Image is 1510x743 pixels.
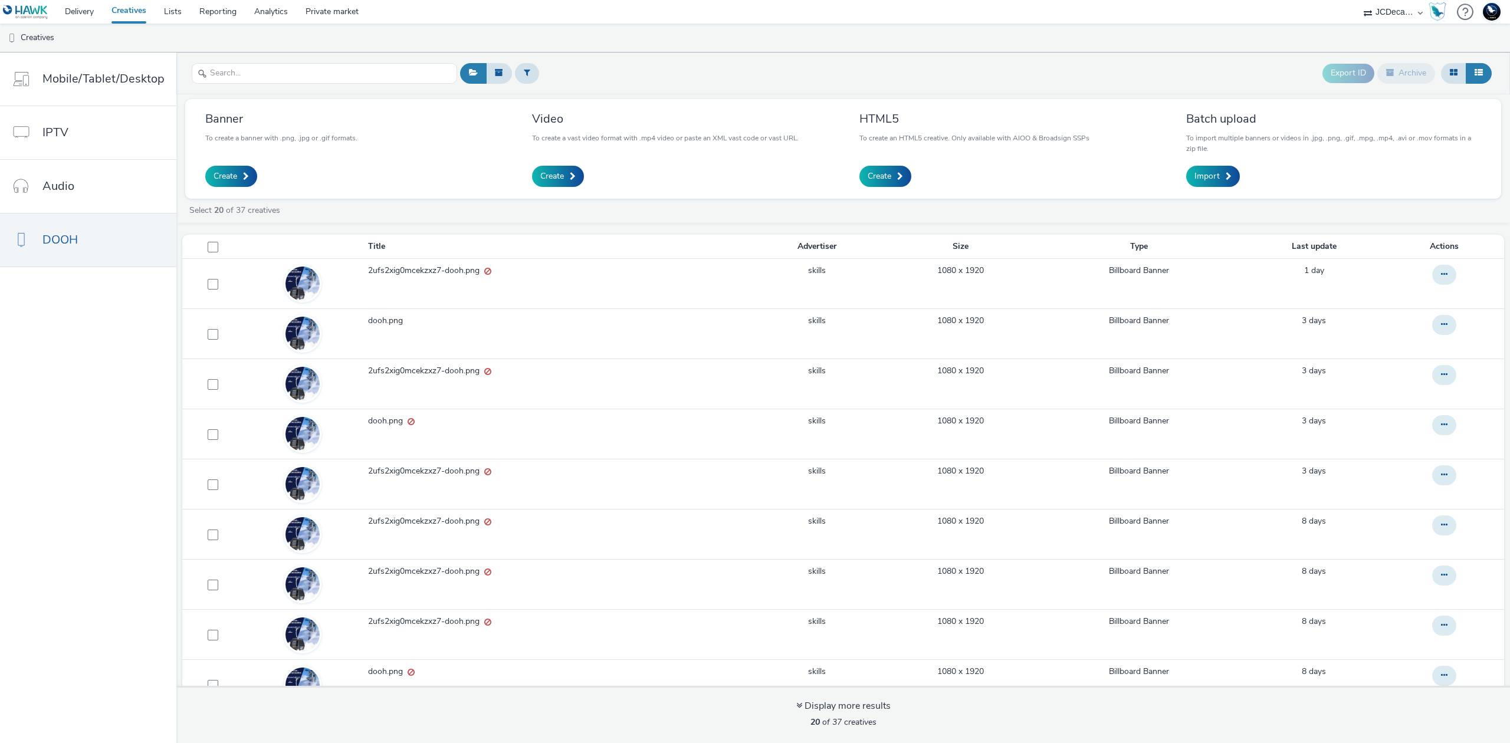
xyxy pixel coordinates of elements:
[808,415,826,427] a: skills
[808,315,826,327] a: skills
[285,404,320,465] img: 5d3f96b4-cca0-4f38-a08f-5869cb7741b4.png
[285,304,320,364] img: 2516bf0d-2c57-4ca8-9a51-9cf406245820.png
[1302,465,1326,477] a: 8 September 2025, 11:29
[1302,315,1326,327] a: 8 September 2025, 13:27
[859,111,1089,127] h3: HTML5
[1109,465,1169,477] a: Billboard Banner
[368,265,750,282] a: 2ufs2xig0mcekzxz7-dooh.pngInvalid
[1429,2,1446,21] img: Hawk Academy
[810,716,820,728] strong: 20
[368,415,750,433] a: dooh.pngInvalid
[1302,666,1326,677] span: 8 days
[1186,111,1481,127] h3: Batch upload
[484,566,491,578] div: Invalid
[368,465,750,483] a: 2ufs2xig0mcekzxz7-dooh.pngInvalid
[368,465,484,477] span: 2ufs2xig0mcekzxz7-dooh.png
[532,111,799,127] h3: Video
[1304,265,1324,277] div: 10 September 2025, 8:59
[214,170,237,182] span: Create
[1302,666,1326,678] a: 3 September 2025, 6:20
[42,177,74,195] span: Audio
[205,166,257,187] a: Create
[937,566,984,577] a: 1080 x 1920
[859,166,911,187] a: Create
[368,616,484,627] span: 2ufs2xig0mcekzxz7-dooh.png
[1302,616,1326,627] span: 8 days
[368,265,484,277] span: 2ufs2xig0mcekzxz7-dooh.png
[937,666,984,678] a: 1080 x 1920
[808,465,826,477] a: skills
[188,205,285,216] a: Select of 37 creatives
[540,170,564,182] span: Create
[1302,465,1326,476] span: 3 days
[484,465,491,478] div: Invalid
[1304,265,1324,276] span: 1 day
[368,616,750,633] a: 2ufs2xig0mcekzxz7-dooh.pngInvalid
[1302,365,1326,376] span: 3 days
[1194,170,1220,182] span: Import
[484,365,491,377] div: Invalid
[368,315,408,327] span: dooh.png
[532,166,584,187] a: Create
[42,124,68,141] span: IPTV
[1186,166,1240,187] a: Import
[1109,566,1169,577] a: Billboard Banner
[285,504,320,565] img: 5af04810-dbd3-4eb9-8de2-ce5c3b12e1c3.png
[1377,63,1435,83] button: Archive
[368,515,484,527] span: 2ufs2xig0mcekzxz7-dooh.png
[937,415,984,427] a: 1080 x 1920
[808,666,826,678] a: skills
[3,5,48,19] img: undefined Logo
[1186,133,1481,154] p: To import multiple banners or videos in .jpg, .png, .gif, .mpg, .mp4, .avi or .mov formats in a z...
[368,515,750,533] a: 2ufs2xig0mcekzxz7-dooh.pngInvalid
[937,515,984,527] a: 1080 x 1920
[1109,315,1169,327] a: Billboard Banner
[285,604,320,665] img: da5d9114-53de-4d56-ad85-9e770b88c195.png
[1322,64,1374,83] button: Export ID
[368,566,484,577] span: 2ufs2xig0mcekzxz7-dooh.png
[192,63,457,84] input: Search...
[937,315,984,327] a: 1080 x 1920
[1302,515,1326,527] span: 8 days
[937,465,984,477] a: 1080 x 1920
[1302,415,1326,427] a: 8 September 2025, 12:36
[205,111,357,127] h3: Banner
[937,265,984,277] a: 1080 x 1920
[367,235,751,259] th: Title
[808,365,826,377] a: skills
[368,365,750,383] a: 2ufs2xig0mcekzxz7-dooh.pngInvalid
[1239,235,1389,259] th: Last update
[810,716,877,728] span: of 37 creatives
[1302,566,1326,577] span: 8 days
[1466,63,1492,83] button: Table
[868,170,891,182] span: Create
[42,70,165,87] span: Mobile/Tablet/Desktop
[808,616,826,627] a: skills
[1302,566,1326,577] a: 3 September 2025, 7:57
[1389,235,1504,259] th: Actions
[751,235,882,259] th: Advertiser
[285,554,320,615] img: b33c9ca0-9bba-4c4a-8c05-c6185efc9c1a.png
[532,133,799,143] p: To create a vast video format with .mp4 video or paste an XML vast code or vast URL.
[1302,365,1326,377] a: 8 September 2025, 13:07
[1429,2,1451,21] a: Hawk Academy
[808,515,826,527] a: skills
[1441,63,1466,83] button: Grid
[205,133,357,143] p: To create a banner with .png, .jpg or .gif formats.
[368,666,750,683] a: dooh.pngInvalid
[285,354,320,415] img: f2510a60-24c3-49c1-8258-b47dc2850e79.png
[1109,616,1169,627] a: Billboard Banner
[285,454,320,515] img: d61e720c-b280-42ef-8d84-688d8b90a1c8.png
[1302,616,1326,627] a: 3 September 2025, 7:22
[368,666,408,678] span: dooh.png
[883,235,1039,259] th: Size
[1109,415,1169,427] a: Billboard Banner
